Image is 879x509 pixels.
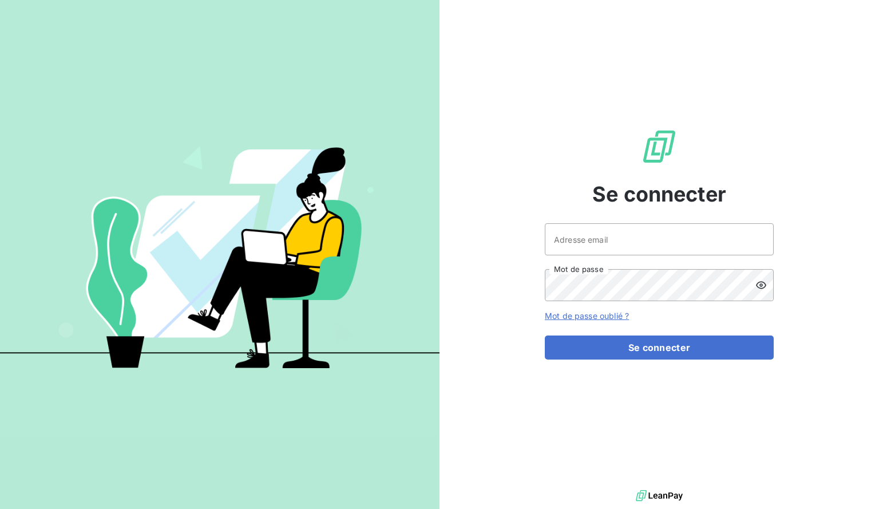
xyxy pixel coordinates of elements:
[545,223,774,255] input: placeholder
[545,311,629,321] a: Mot de passe oublié ?
[641,128,678,165] img: Logo LeanPay
[545,336,774,360] button: Se connecter
[636,487,683,504] img: logo
[592,179,726,210] span: Se connecter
